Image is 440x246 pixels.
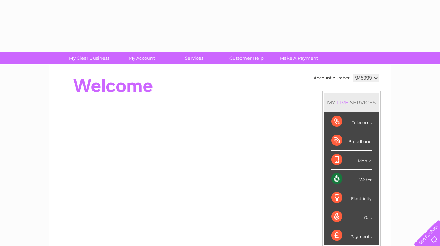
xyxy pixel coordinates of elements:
div: Electricity [331,188,372,207]
div: Mobile [331,151,372,170]
div: Gas [331,207,372,226]
a: Make A Payment [271,52,327,64]
div: LIVE [335,99,350,106]
div: Water [331,170,372,188]
a: My Account [113,52,170,64]
a: Customer Help [218,52,275,64]
a: Services [166,52,223,64]
div: Broadband [331,131,372,150]
div: MY SERVICES [324,93,379,112]
div: Payments [331,226,372,245]
a: My Clear Business [61,52,118,64]
div: Telecoms [331,112,372,131]
td: Account number [312,72,351,84]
